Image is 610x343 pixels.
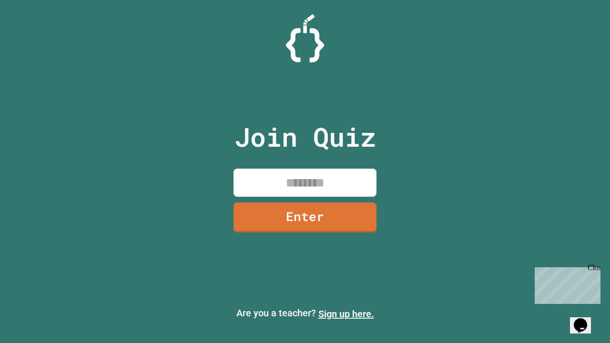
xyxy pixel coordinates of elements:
iframe: chat widget [570,305,600,333]
iframe: chat widget [531,263,600,304]
div: Chat with us now!Close [4,4,66,61]
p: Join Quiz [234,117,376,157]
p: Are you a teacher? [8,306,602,321]
img: Logo.svg [286,14,324,62]
a: Enter [234,202,376,232]
a: Sign up here. [318,308,374,320]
